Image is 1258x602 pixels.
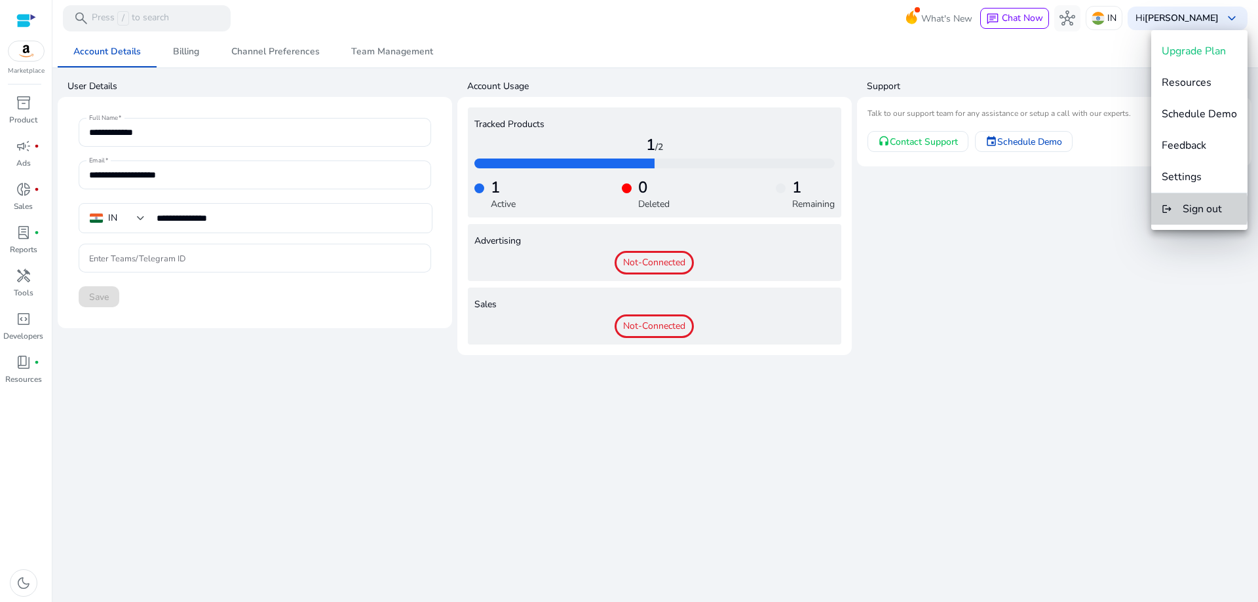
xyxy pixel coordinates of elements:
span: Sign out [1183,202,1222,216]
mat-icon: logout [1162,201,1172,217]
span: Resources [1162,75,1211,90]
span: Settings [1162,170,1202,184]
span: Upgrade Plan [1162,44,1226,58]
span: Schedule Demo [1162,107,1237,121]
span: Feedback [1162,138,1206,153]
